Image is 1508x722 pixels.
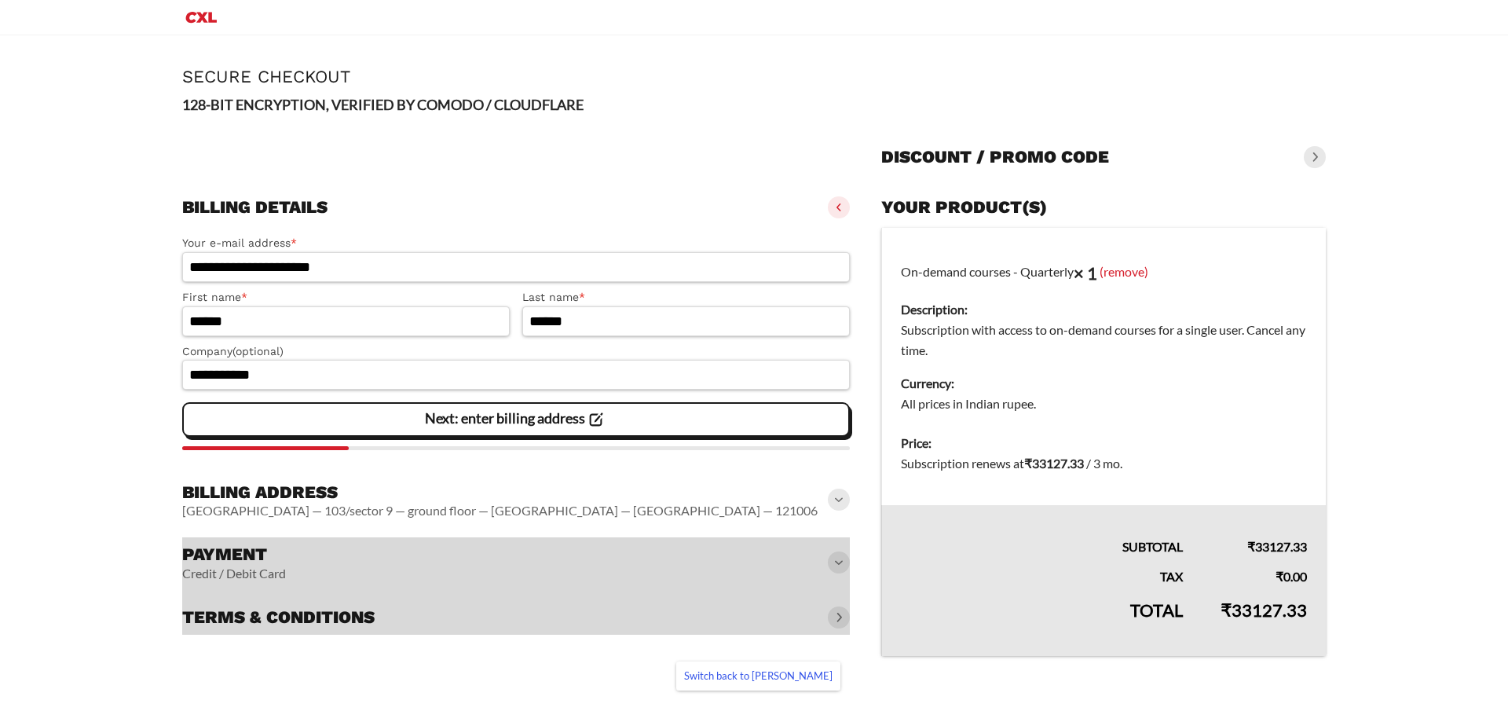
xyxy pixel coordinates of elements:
h3: Billing address [182,482,818,504]
vaadin-horizontal-layout: [GEOGRAPHIC_DATA] — 103/sector 9 — ground floor — [GEOGRAPHIC_DATA] — [GEOGRAPHIC_DATA] — 121006 [182,503,818,519]
span: Subscription renews at . [901,456,1122,471]
th: Tax [881,557,1202,587]
h3: Billing details [182,196,328,218]
th: Subtotal [881,505,1202,557]
dt: Currency: [901,373,1307,394]
label: Company [182,343,850,361]
dd: Subscription with access to on-demand courses for a single user. Cancel any time. [901,320,1307,361]
label: First name [182,288,510,306]
bdi: 33127.33 [1024,456,1084,471]
dt: Description: [901,299,1307,320]
bdi: 33127.33 [1247,539,1307,554]
a: (remove) [1100,263,1148,278]
span: (optional) [232,345,284,357]
dt: Price: [901,433,1307,453]
label: Your e-mail address [182,234,850,252]
span: / 3 mo [1086,456,1120,471]
vaadin-button: Next: enter billing address [182,402,850,437]
span: ₹ [1276,569,1283,584]
strong: × 1 [1074,262,1097,284]
span: ₹ [1221,599,1232,621]
bdi: 33127.33 [1221,599,1307,621]
h3: Discount / promo code [881,146,1109,168]
th: Total [881,587,1202,656]
span: ₹ [1247,539,1255,554]
dd: All prices in Indian rupee. [901,394,1307,414]
span: ₹ [1024,456,1032,471]
td: On-demand courses - Quarterly [881,228,1326,424]
label: Last name [522,288,850,306]
bdi: 0.00 [1276,569,1307,584]
h1: Secure Checkout [182,67,1326,86]
a: Switch back to [PERSON_NAME] [676,662,840,691]
strong: 128-BIT ENCRYPTION, VERIFIED BY COMODO / CLOUDFLARE [182,96,584,113]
